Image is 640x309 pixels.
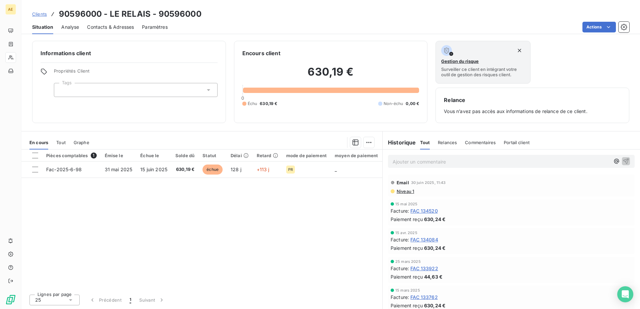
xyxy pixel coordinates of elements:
div: Échue le [140,153,167,158]
span: FAC 134520 [410,207,438,214]
div: AE [5,4,16,15]
span: 31 mai 2025 [105,167,133,172]
span: 630,19 € [175,166,194,173]
span: 0 [241,95,244,101]
span: Tout [56,140,66,145]
div: moyen de paiement [335,153,378,158]
span: _ [335,167,337,172]
input: Ajouter une valeur [60,87,65,93]
div: Solde dû [175,153,194,158]
span: 15 mars 2025 [395,288,420,292]
div: Délai [231,153,249,158]
div: Open Intercom Messenger [617,286,633,302]
span: Paramètres [142,24,168,30]
h6: Informations client [41,49,218,57]
span: En cours [29,140,48,145]
span: 128 j [231,167,241,172]
span: 44,63 € [424,273,443,280]
span: Relances [438,140,457,145]
span: 1 [130,297,131,303]
button: Précédent [85,293,126,307]
span: Analyse [61,24,79,30]
button: Gestion du risqueSurveiller ce client en intégrant votre outil de gestion des risques client. [435,41,530,84]
div: Vous n’avez pas accès aux informations de relance de ce client. [444,96,621,115]
div: Retard [257,153,278,158]
span: FAC 134084 [410,236,438,243]
span: 15 juin 2025 [140,167,167,172]
span: 630,19 € [260,101,277,107]
span: Paiement reçu [391,216,423,223]
span: 15 mai 2025 [395,202,418,206]
span: Gestion du risque [441,59,479,64]
span: 1 [91,152,97,159]
h6: Relance [444,96,621,104]
a: Clients [32,11,47,17]
span: FAC 133922 [410,265,438,272]
span: 15 avr. 2025 [395,231,417,235]
span: Échu [248,101,257,107]
span: 630,24 € [424,244,446,251]
div: Pièces comptables [46,152,97,159]
span: FAC 133762 [410,294,438,301]
img: Logo LeanPay [5,294,16,305]
span: Paiement reçu [391,302,423,309]
span: Facture : [391,265,409,272]
span: 25 [35,297,41,303]
span: Commentaires [465,140,496,145]
span: Contacts & Adresses [87,24,134,30]
button: Suivant [135,293,169,307]
span: Situation [32,24,53,30]
h2: 630,19 € [242,65,419,85]
span: Facture : [391,294,409,301]
span: Facture : [391,207,409,214]
h6: Encours client [242,49,281,57]
button: Actions [582,22,616,32]
span: Portail client [504,140,530,145]
span: Facture : [391,236,409,243]
span: Paiement reçu [391,244,423,251]
div: Statut [203,153,223,158]
span: échue [203,165,223,175]
span: Non-échu [384,101,403,107]
span: PR [288,168,293,172]
span: Niveau 1 [396,189,414,194]
button: 1 [126,293,135,307]
div: mode de paiement [286,153,327,158]
span: Email [397,180,409,185]
span: Surveiller ce client en intégrant votre outil de gestion des risques client. [441,67,525,77]
span: Tout [420,140,430,145]
span: +113 j [257,167,269,172]
div: Émise le [105,153,133,158]
span: Paiement reçu [391,273,423,280]
span: 0,00 € [406,101,419,107]
span: 25 mars 2025 [395,260,421,264]
span: Propriétés Client [54,68,218,78]
span: 630,24 € [424,216,446,223]
h6: Historique [383,138,416,146]
h3: 90596000 - LE RELAIS - 90596000 [59,8,202,20]
span: Fac-2025-6-98 [46,167,82,172]
span: 630,24 € [424,302,446,309]
span: Graphe [74,140,89,145]
span: 30 juin 2025, 11:43 [411,181,446,185]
